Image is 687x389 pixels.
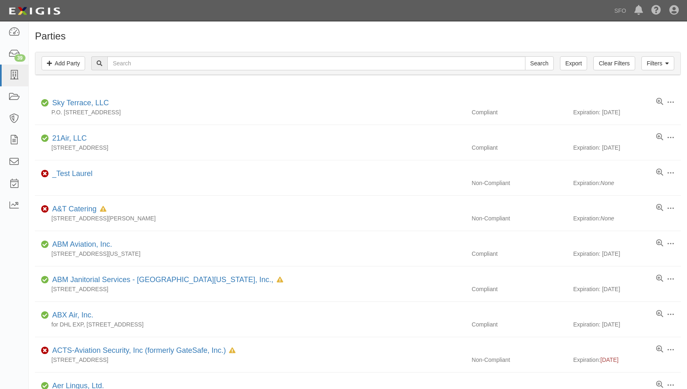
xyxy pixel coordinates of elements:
[52,205,97,213] a: A&T Catering
[35,108,465,116] div: P.O. [STREET_ADDRESS]
[52,311,93,319] a: ABX Air, Inc.
[573,144,681,152] div: Expiration: [DATE]
[41,383,49,389] i: Compliant
[52,240,112,248] a: ABM Aviation, Inc.
[41,242,49,248] i: Compliant
[229,348,236,354] i: In Default since 05/07/2025
[573,250,681,258] div: Expiration: [DATE]
[41,100,49,106] i: Compliant
[49,169,93,179] div: _Test Laurel
[465,356,573,364] div: Non-Compliant
[573,356,681,364] div: Expiration:
[35,144,465,152] div: [STREET_ADDRESS]
[656,133,663,141] a: View results summary
[600,357,618,363] span: [DATE]
[41,136,49,141] i: Compliant
[52,99,109,107] a: Sky Terrace, LLC
[52,169,93,178] a: _Test Laurel
[573,108,681,116] div: Expiration: [DATE]
[49,239,112,250] div: ABM Aviation, Inc.
[41,171,49,177] i: Non-Compliant
[277,277,283,283] i: In Default since 11/14/2024
[656,169,663,177] a: View results summary
[35,214,465,222] div: [STREET_ADDRESS][PERSON_NAME]
[573,214,681,222] div: Expiration:
[49,275,283,285] div: ABM Janitorial Services - Northern California, Inc.,
[656,381,663,389] a: View results summary
[465,144,573,152] div: Compliant
[35,31,681,42] h1: Parties
[610,2,630,19] a: SFO
[465,250,573,258] div: Compliant
[465,285,573,293] div: Compliant
[49,98,109,109] div: Sky Terrace, LLC
[465,179,573,187] div: Non-Compliant
[100,206,106,212] i: In Default since 10/25/2023
[656,310,663,318] a: View results summary
[49,204,106,215] div: A&T Catering
[641,56,674,70] a: Filters
[465,320,573,329] div: Compliant
[49,345,236,356] div: ACTS-Aviation Security, Inc (formerly GateSafe, Inc.)
[14,54,25,62] div: 39
[42,56,85,70] a: Add Party
[35,250,465,258] div: [STREET_ADDRESS][US_STATE]
[41,313,49,318] i: Compliant
[593,56,635,70] a: Clear Filters
[52,346,226,354] a: ACTS-Aviation Security, Inc (formerly GateSafe, Inc.)
[656,204,663,212] a: View results summary
[651,6,661,16] i: Help Center - Complianz
[465,214,573,222] div: Non-Compliant
[41,206,49,212] i: Non-Compliant
[573,320,681,329] div: Expiration: [DATE]
[525,56,554,70] input: Search
[573,179,681,187] div: Expiration:
[35,356,465,364] div: [STREET_ADDRESS]
[35,320,465,329] div: for DHL EXP, [STREET_ADDRESS]
[656,345,663,354] a: View results summary
[573,285,681,293] div: Expiration: [DATE]
[41,277,49,283] i: Compliant
[600,215,614,222] i: None
[656,239,663,248] a: View results summary
[600,180,614,186] i: None
[6,4,63,19] img: logo-5460c22ac91f19d4615b14bd174203de0afe785f0fc80cf4dbbc73dc1793850b.png
[49,310,93,321] div: ABX Air, Inc.
[656,275,663,283] a: View results summary
[52,134,87,142] a: 21Air, LLC
[656,98,663,106] a: View results summary
[41,348,49,354] i: Non-Compliant
[49,133,87,144] div: 21Air, LLC
[107,56,525,70] input: Search
[52,276,273,284] a: ABM Janitorial Services - [GEOGRAPHIC_DATA][US_STATE], Inc.,
[560,56,587,70] a: Export
[35,285,465,293] div: [STREET_ADDRESS]
[465,108,573,116] div: Compliant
